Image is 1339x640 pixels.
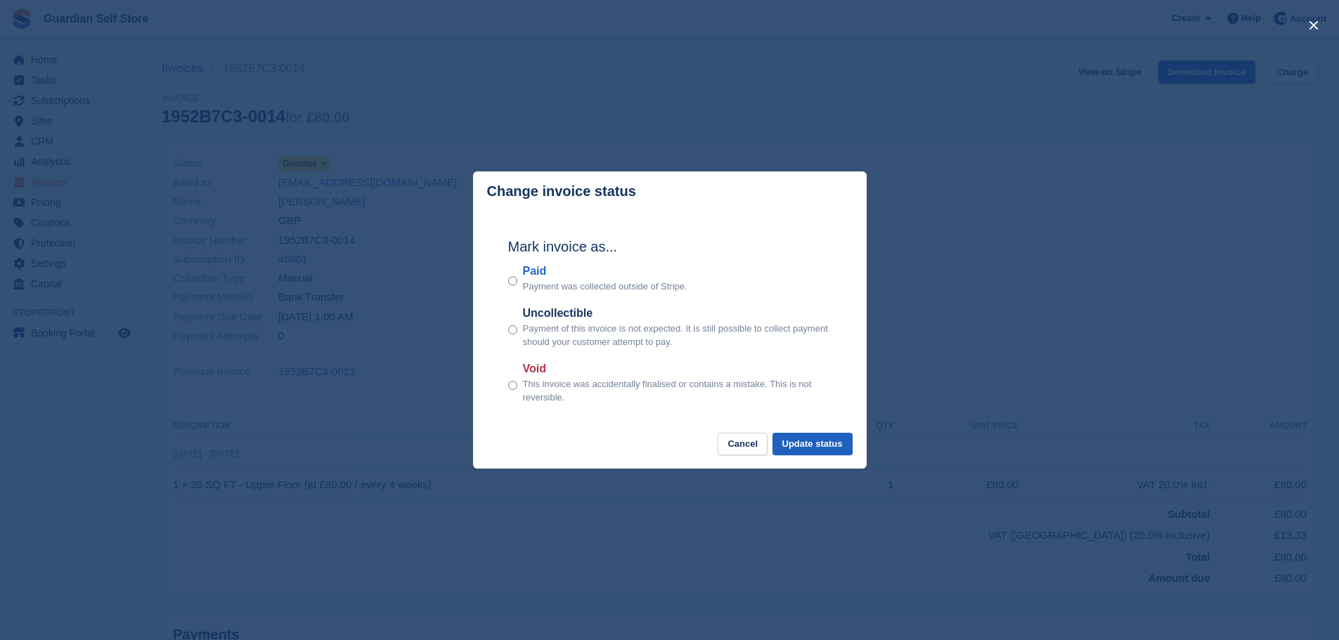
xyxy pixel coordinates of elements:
button: Cancel [718,433,768,456]
button: Update status [772,433,853,456]
h2: Mark invoice as... [508,236,832,257]
p: Change invoice status [487,183,636,200]
button: close [1302,14,1325,37]
p: Payment was collected outside of Stripe. [523,280,687,294]
label: Paid [523,263,687,280]
p: Payment of this invoice is not expected. It is still possible to collect payment should your cust... [523,322,832,349]
label: Uncollectible [523,305,832,322]
label: Void [523,360,832,377]
p: This invoice was accidentally finalised or contains a mistake. This is not reversible. [523,377,832,405]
